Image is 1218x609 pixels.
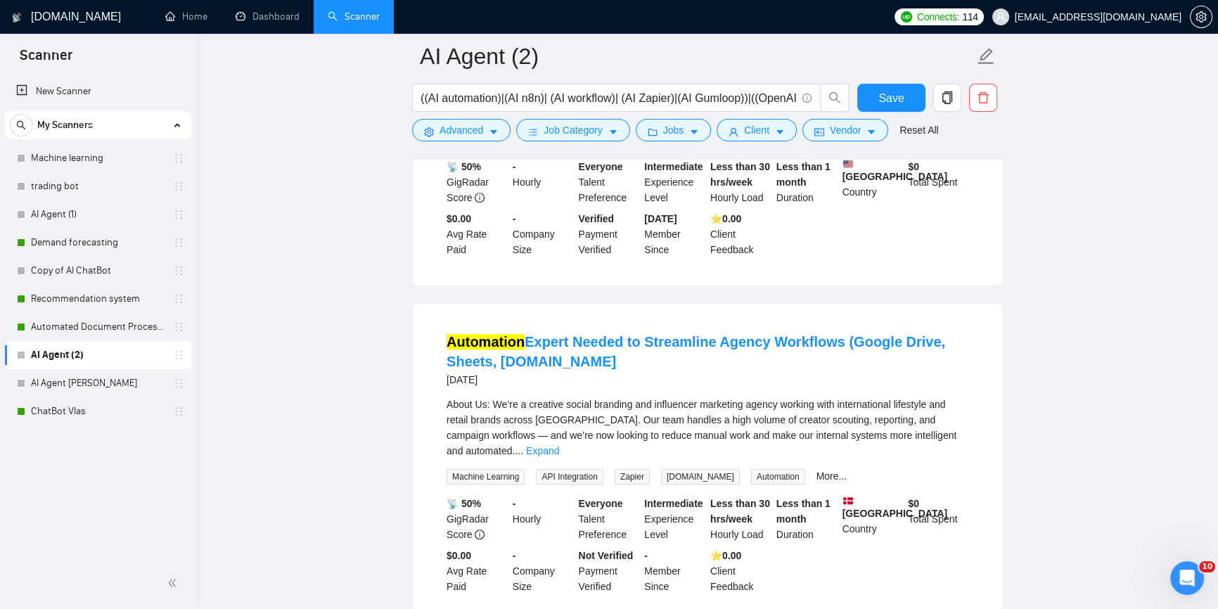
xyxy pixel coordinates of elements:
b: $ 0 [908,498,919,509]
a: trading bot [31,172,165,200]
span: info-circle [475,530,485,539]
span: holder [173,209,184,220]
b: Everyone [579,161,623,172]
div: Hourly Load [707,496,774,542]
span: folder [648,127,658,137]
div: Member Since [641,548,707,594]
div: Payment Verified [576,548,642,594]
div: GigRadar Score [444,159,510,205]
li: New Scanner [5,77,191,105]
a: searchScanner [328,11,380,23]
span: holder [173,181,184,192]
a: More... [816,470,847,482]
div: Member Since [641,211,707,257]
b: $0.00 [447,550,471,561]
span: Advanced [440,122,483,138]
img: upwork-logo.png [901,11,912,23]
span: Jobs [663,122,684,138]
span: My Scanners [37,111,93,139]
button: search [821,84,849,112]
b: - [513,161,516,172]
span: holder [173,378,184,389]
b: $ 0 [908,161,919,172]
b: Not Verified [579,550,634,561]
a: AI Agent (1) [31,200,165,229]
span: 10 [1199,561,1215,572]
b: Verified [579,213,615,224]
span: Machine Learning [447,469,525,485]
span: bars [528,127,538,137]
div: Close [247,6,272,31]
b: [DATE] [644,213,677,224]
div: Avg Rate Paid [444,211,510,257]
span: delete [970,91,996,104]
button: search [10,114,32,136]
span: info-circle [475,193,485,203]
span: Scanner [8,45,84,75]
b: Less than 30 hrs/week [710,161,770,188]
li: My Scanners [5,111,191,425]
span: caret-down [689,127,699,137]
div: GigRadar Score [444,496,510,542]
b: - [513,213,516,224]
a: AutomationExpert Needed to Streamline Agency Workflows (Google Drive, Sheets, [DOMAIN_NAME] [447,334,945,369]
input: Search Freelance Jobs... [421,89,796,107]
span: user [996,12,1006,22]
button: go back [9,6,36,32]
span: holder [173,350,184,361]
div: Experience Level [641,159,707,205]
a: AI Agent [PERSON_NAME] [31,369,165,397]
span: Zapier [615,469,650,485]
iframe: Intercom live chat [1170,561,1204,595]
div: Talent Preference [576,159,642,205]
a: Machine learning [31,144,165,172]
b: [GEOGRAPHIC_DATA] [842,496,948,519]
b: ⭐️ 0.00 [710,550,741,561]
button: Save [857,84,925,112]
div: Talent Preference [576,496,642,542]
span: double-left [167,576,181,590]
span: Job Category [544,122,602,138]
span: search [11,120,32,130]
span: setting [1191,11,1212,23]
span: 114 [962,9,977,25]
span: [DOMAIN_NAME] [661,469,740,485]
button: Expand window [220,6,247,32]
mark: Automation [447,334,525,350]
b: 📡 50% [447,498,481,509]
div: Client Feedback [707,548,774,594]
div: Client Feedback [707,211,774,257]
a: New Scanner [16,77,180,105]
button: userClientcaret-down [717,119,797,141]
b: [GEOGRAPHIC_DATA] [842,159,948,182]
span: caret-down [608,127,618,137]
span: holder [173,153,184,164]
span: edit [977,47,995,65]
img: logo [12,6,22,29]
span: caret-down [866,127,876,137]
a: Copy of AI ChatBot [31,257,165,285]
span: copy [934,91,961,104]
div: Country [840,496,906,542]
a: AI Agent (2) [31,341,165,369]
div: Avg Rate Paid [444,548,510,594]
div: Company Size [510,211,576,257]
span: Vendor [830,122,861,138]
a: Demand forecasting [31,229,165,257]
div: Payment Verified [576,211,642,257]
b: Less than 1 month [776,498,831,525]
button: settingAdvancedcaret-down [412,119,511,141]
b: - [513,498,516,509]
button: copy [933,84,961,112]
span: setting [424,127,434,137]
div: Hourly Load [707,159,774,205]
b: - [644,550,648,561]
button: setting [1190,6,1212,28]
a: Automated Document Processing [31,313,165,341]
b: Everyone [579,498,623,509]
div: Duration [774,159,840,205]
img: 🇺🇸 [843,159,853,169]
button: idcardVendorcaret-down [802,119,888,141]
b: Intermediate [644,161,703,172]
div: Hourly [510,159,576,205]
